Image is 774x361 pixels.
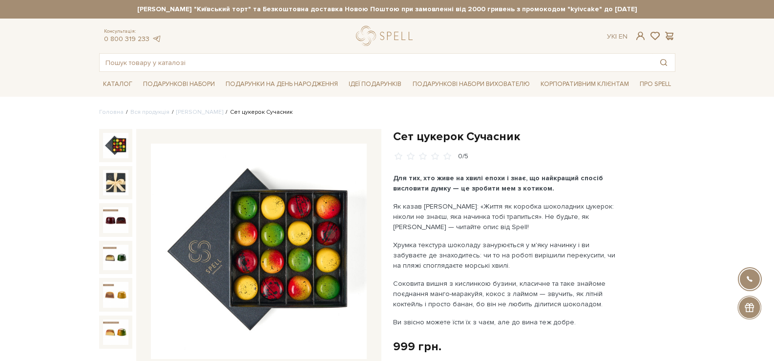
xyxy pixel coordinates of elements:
[103,207,128,233] img: Сет цукерок Сучасник
[99,108,124,116] a: Головна
[151,144,367,360] img: Сет цукерок Сучасник
[393,201,622,232] p: Як казав [PERSON_NAME]: «Життя як коробка шоколадних цукерок: ніколи не знаєш, яка начинка тобі т...
[393,174,603,192] b: Для тих, хто живе на хвилі епохи і знає, що найкращий спосіб висловити думку — це зробити мем з к...
[393,240,622,271] p: Хрумка текстура шоколаду занурюється у м'яку начинку і ви забуваєте де знаходитесь: чи то на робо...
[103,319,128,345] img: Сет цукерок Сучасник
[356,26,417,46] a: logo
[104,28,162,35] span: Консультація:
[619,32,628,41] a: En
[537,76,633,92] a: Корпоративним клієнтам
[345,77,405,92] a: Ідеї подарунків
[393,278,622,309] p: Соковита вишня з кислинкою бузини, класичне та таке знайоме поєднання манго-маракуйя, кокос з лай...
[223,108,293,117] li: Сет цукерок Сучасник
[652,54,675,71] button: Пошук товару у каталозі
[152,35,162,43] a: telegram
[103,133,128,158] img: Сет цукерок Сучасник
[636,77,675,92] a: Про Spell
[104,35,149,43] a: 0 800 319 233
[103,170,128,195] img: Сет цукерок Сучасник
[99,77,136,92] a: Каталог
[100,54,652,71] input: Пошук товару у каталозі
[99,5,675,14] strong: [PERSON_NAME] "Київський торт" та Безкоштовна доставка Новою Поштою при замовленні від 2000 гриве...
[139,77,219,92] a: Подарункові набори
[222,77,342,92] a: Подарунки на День народження
[103,282,128,307] img: Сет цукерок Сучасник
[393,317,622,327] p: Ви звісно можете їсти їх з чаєм, але до вина теж добре.
[130,108,169,116] a: Вся продукція
[615,32,617,41] span: |
[607,32,628,41] div: Ук
[103,245,128,270] img: Сет цукерок Сучасник
[393,339,441,354] div: 999 грн.
[393,129,675,144] h1: Сет цукерок Сучасник
[409,76,534,92] a: Подарункові набори вихователю
[176,108,223,116] a: [PERSON_NAME]
[458,152,468,161] div: 0/5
